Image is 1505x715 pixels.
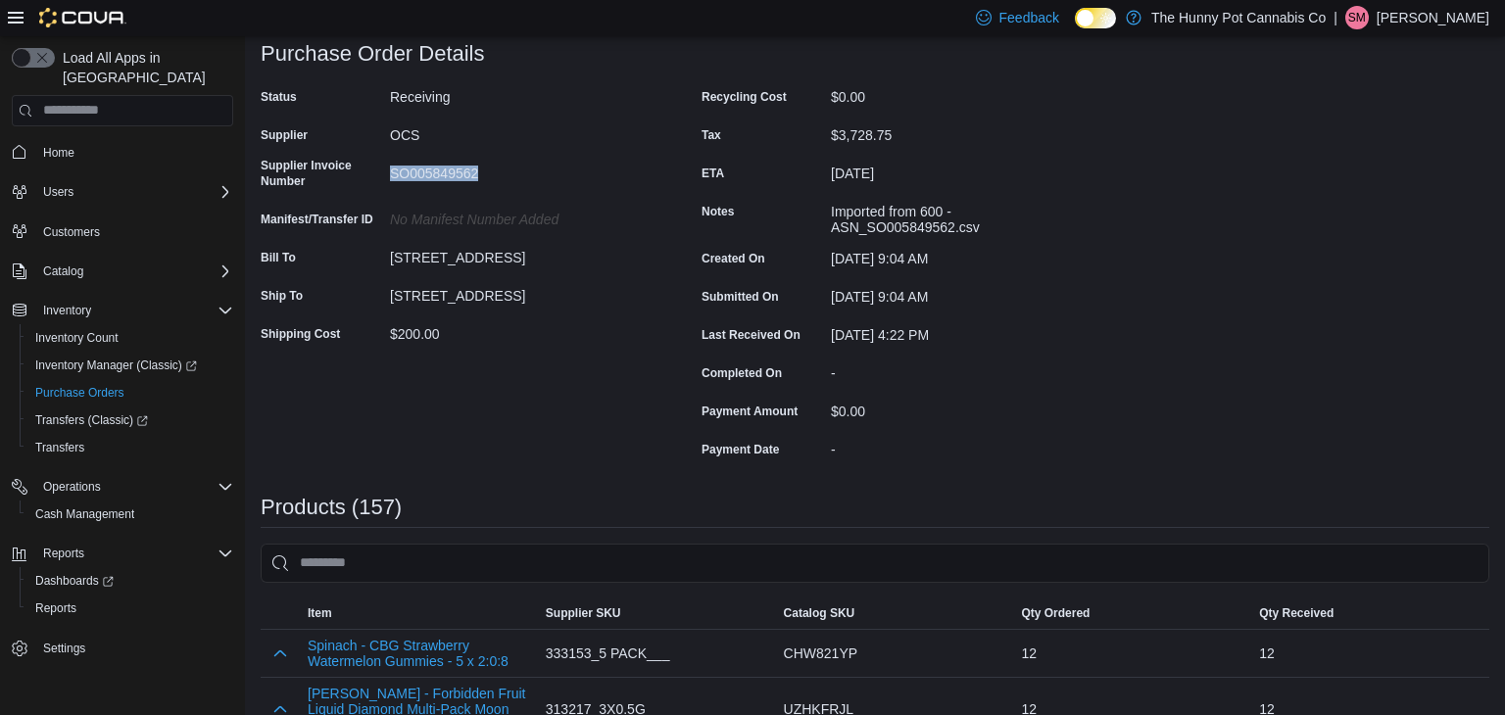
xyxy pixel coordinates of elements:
button: Customers [4,217,241,246]
div: [STREET_ADDRESS] [390,280,653,304]
span: Inventory Count [35,330,119,346]
span: Cash Management [35,506,134,522]
a: Settings [35,637,93,660]
label: Submitted On [702,289,779,305]
label: Recycling Cost [702,89,787,105]
h3: Products (157) [261,496,402,519]
a: Customers [35,220,108,244]
p: | [1334,6,1337,29]
span: Reports [43,546,84,561]
label: Ship To [261,288,303,304]
label: Manifest/Transfer ID [261,212,373,227]
label: Supplier Invoice Number [261,158,382,189]
label: Status [261,89,297,105]
button: Inventory [4,297,241,324]
a: Cash Management [27,502,142,526]
span: Customers [35,219,233,244]
span: Dashboards [35,573,114,589]
button: Reports [35,542,92,565]
span: Item [308,605,332,621]
span: Inventory Manager (Classic) [27,354,233,377]
button: Qty Ordered [1013,597,1251,629]
div: 12 [1013,634,1251,673]
button: Item [300,597,538,629]
span: Inventory Manager (Classic) [35,357,197,373]
label: Completed On [702,365,782,381]
a: Purchase Orders [27,381,132,405]
a: Inventory Count [27,326,126,350]
div: OCS [390,119,653,143]
div: - [831,357,1093,381]
div: No Manifest Number added [390,204,653,227]
span: Settings [43,641,85,656]
span: Home [43,145,74,161]
div: $200.00 [390,318,653,342]
button: Operations [4,473,241,500]
span: Users [35,180,233,204]
button: Inventory [35,299,99,322]
button: Catalog [4,258,241,285]
a: Dashboards [27,569,121,593]
span: Load All Apps in [GEOGRAPHIC_DATA] [55,48,233,87]
button: Supplier SKU [538,597,776,629]
button: Inventory Count [20,324,241,352]
span: Qty Received [1259,605,1334,621]
input: Dark Mode [1075,8,1116,28]
label: Bill To [261,250,296,265]
div: [DATE] [831,158,1093,181]
button: Transfers [20,434,241,461]
label: ETA [702,166,724,181]
a: Inventory Manager (Classic) [20,352,241,379]
button: Spinach - CBG Strawberry Watermelon Gummies - 5 x 2:0:8 [308,638,530,669]
span: Feedback [999,8,1059,27]
span: Users [43,184,73,200]
span: CHW821YP [784,642,857,665]
label: Supplier [261,127,308,143]
p: [PERSON_NAME] [1377,6,1489,29]
button: Users [35,180,81,204]
span: Transfers (Classic) [27,408,233,432]
span: Purchase Orders [35,385,124,401]
label: Tax [702,127,721,143]
label: Notes [702,204,734,219]
span: Inventory [35,299,233,322]
span: Catalog [43,263,83,279]
span: SM [1348,6,1366,29]
span: Home [35,140,233,165]
div: [DATE] 9:04 AM [831,243,1093,266]
button: Reports [4,540,241,567]
span: Inventory [43,303,91,318]
button: Home [4,138,241,167]
div: $0.00 [831,81,1093,105]
div: Sarah Martin [1345,6,1369,29]
span: Reports [35,542,233,565]
span: Supplier SKU [546,605,621,621]
div: $3,728.75 [831,119,1093,143]
span: Transfers [27,436,233,459]
span: Customers [43,224,100,240]
button: Qty Received [1251,597,1489,629]
div: [STREET_ADDRESS] [390,242,653,265]
span: Catalog SKU [784,605,855,621]
label: Created On [702,251,765,266]
a: Inventory Manager (Classic) [27,354,205,377]
span: Operations [43,479,101,495]
span: Dark Mode [1075,28,1076,29]
span: Operations [35,475,233,499]
label: Payment Date [702,442,779,457]
label: Last Received On [702,327,801,343]
label: Shipping Cost [261,326,340,342]
div: $0.00 [831,396,1093,419]
a: Home [35,141,82,165]
button: Operations [35,475,109,499]
button: Cash Management [20,500,241,528]
div: 12 [1251,634,1489,673]
span: Transfers [35,440,84,455]
div: Receiving [390,81,653,105]
div: [DATE] 4:22 PM [831,319,1093,343]
a: Transfers (Classic) [27,408,156,432]
span: Transfers (Classic) [35,412,148,428]
a: Dashboards [20,567,241,595]
div: SO005849562 [390,158,653,181]
span: 333153_5 PACK___ [546,642,670,665]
